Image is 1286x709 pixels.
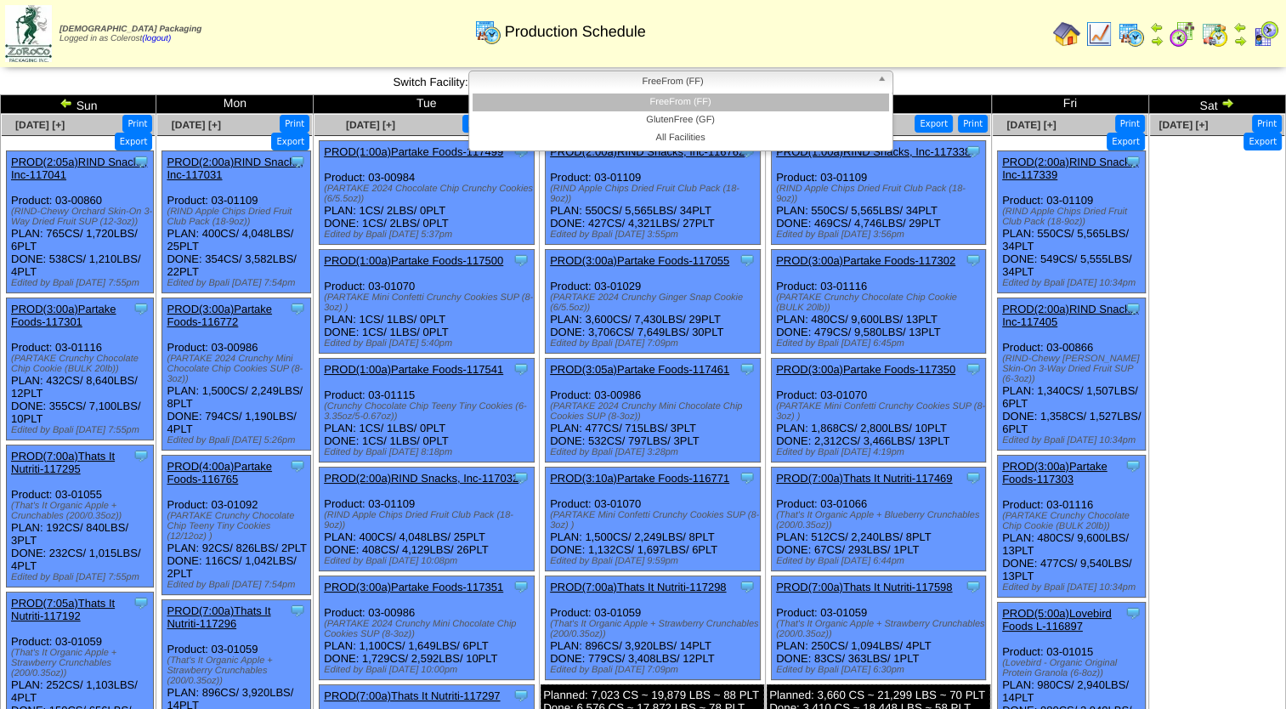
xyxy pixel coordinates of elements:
[1085,20,1113,48] img: line_graph.gif
[1159,119,1208,131] a: [DATE] [+]
[167,580,309,590] div: Edited by Bpali [DATE] 7:54pm
[320,576,534,680] div: Product: 03-00986 PLAN: 1,100CS / 1,649LBS / 6PLT DONE: 1,729CS / 2,592LBS / 10PLT
[739,252,756,269] img: Tooltip
[476,71,870,92] span: FreeFrom (FF)
[167,435,309,445] div: Edited by Bpali [DATE] 5:26pm
[739,360,756,377] img: Tooltip
[324,689,500,702] a: PROD(7:00a)Thats It Nutriti-117297
[550,619,759,639] div: (That's It Organic Apple + Strawberry Crunchables (200/0.35oz))
[739,469,756,486] img: Tooltip
[314,95,540,114] td: Tue
[1233,34,1247,48] img: arrowright.gif
[1201,20,1228,48] img: calendarinout.gif
[115,133,153,150] button: Export
[271,133,309,150] button: Export
[1233,20,1247,34] img: arrowleft.gif
[289,300,306,317] img: Tooltip
[550,338,759,349] div: Edited by Bpali [DATE] 7:09pm
[474,18,501,45] img: calendarprod.gif
[1002,511,1145,531] div: (PARTAKE Crunchy Chocolate Chip Cookie (BULK 20lb))
[324,581,503,593] a: PROD(3:00a)Partake Foods-117351
[958,115,988,133] button: Print
[550,254,729,267] a: PROD(3:00a)Partake Foods-117055
[550,447,759,457] div: Edited by Bpali [DATE] 3:28pm
[324,338,533,349] div: Edited by Bpali [DATE] 5:40pm
[320,250,534,354] div: Product: 03-01070 PLAN: 1CS / 1LBS / 0PLT DONE: 1CS / 1LBS / 0PLT
[776,338,985,349] div: Edited by Bpali [DATE] 6:45pm
[1006,119,1056,131] a: [DATE] [+]
[473,94,889,111] li: FreeFrom (FF)
[11,597,115,622] a: PROD(7:05a)Thats It Nutriti-117192
[11,354,153,374] div: (PARTAKE Crunchy Chocolate Chip Cookie (BULK 20lb))
[965,143,982,160] img: Tooltip
[550,556,759,566] div: Edited by Bpali [DATE] 9:59pm
[998,456,1146,598] div: Product: 03-01116 PLAN: 480CS / 9,600LBS / 13PLT DONE: 477CS / 9,540LBS / 13PLT
[1002,607,1112,632] a: PROD(5:00a)Lovebird Foods L-116897
[324,254,503,267] a: PROD(1:00a)Partake Foods-117500
[162,151,310,293] div: Product: 03-01109 PLAN: 400CS / 4,048LBS / 25PLT DONE: 354CS / 3,582LBS / 22PLT
[324,292,533,313] div: (PARTAKE Mini Confetti Crunchy Cookies SUP (8‐3oz) )
[324,665,533,675] div: Edited by Bpali [DATE] 10:00pm
[1118,20,1145,48] img: calendarprod.gif
[772,141,986,245] div: Product: 03-01109 PLAN: 550CS / 5,565LBS / 34PLT DONE: 469CS / 4,746LBS / 29PLT
[550,472,729,485] a: PROD(3:10a)Partake Foods-116771
[324,401,533,422] div: (Crunchy Chocolate Chip Teeny Tiny Cookies (6-3.35oz/5-0.67oz))
[1002,582,1145,593] div: Edited by Bpali [DATE] 10:34pm
[546,576,760,680] div: Product: 03-01059 PLAN: 896CS / 3,920LBS / 14PLT DONE: 779CS / 3,408LBS / 12PLT
[776,401,985,422] div: (PARTAKE Mini Confetti Crunchy Cookies SUP (8‐3oz) )
[1002,303,1138,328] a: PROD(2:00a)RIND Snacks, Inc-117405
[776,254,955,267] a: PROD(3:00a)Partake Foods-117302
[324,230,533,240] div: Edited by Bpali [DATE] 5:37pm
[1125,457,1142,474] img: Tooltip
[11,425,153,435] div: Edited by Bpali [DATE] 7:55pm
[11,278,153,288] div: Edited by Bpali [DATE] 7:55pm
[11,501,153,521] div: (That's It Organic Apple + Crunchables (200/0.35oz))
[167,303,272,328] a: PROD(3:00a)Partake Foods-116772
[550,230,759,240] div: Edited by Bpali [DATE] 3:55pm
[772,576,986,680] div: Product: 03-01059 PLAN: 250CS / 1,094LBS / 4PLT DONE: 83CS / 363LBS / 1PLT
[133,153,150,170] img: Tooltip
[133,594,150,611] img: Tooltip
[280,115,309,133] button: Print
[550,510,759,530] div: (PARTAKE Mini Confetti Crunchy Cookies SUP (8‐3oz) )
[172,119,221,131] a: [DATE] [+]
[998,298,1146,451] div: Product: 03-00866 PLAN: 1,340CS / 1,507LBS / 6PLT DONE: 1,358CS / 1,527LBS / 6PLT
[772,250,986,354] div: Product: 03-01116 PLAN: 480CS / 9,600LBS / 13PLT DONE: 479CS / 9,580LBS / 13PLT
[550,184,759,204] div: (RIND Apple Chips Dried Fruit Club Pack (18-9oz))
[59,25,201,43] span: Logged in as Colerost
[550,292,759,313] div: (PARTAKE 2024 Crunchy Ginger Snap Cookie (6/5.5oz))
[772,359,986,462] div: Product: 03-01070 PLAN: 1,868CS / 2,800LBS / 10PLT DONE: 2,312CS / 3,466LBS / 13PLT
[776,363,955,376] a: PROD(3:00a)Partake Foods-117350
[550,401,759,422] div: (PARTAKE 2024 Crunchy Mini Chocolate Chip Cookies SUP (8-3oz))
[7,298,154,440] div: Product: 03-01116 PLAN: 432CS / 8,640LBS / 12PLT DONE: 355CS / 7,100LBS / 10PLT
[992,95,1149,114] td: Fri
[550,145,745,158] a: PROD(2:00a)RIND Snacks, Inc-116762
[11,207,153,227] div: (RIND-Chewy Orchard Skin-On 3-Way Dried Fruit SUP (12-3oz))
[513,360,530,377] img: Tooltip
[1150,34,1164,48] img: arrowright.gif
[324,363,503,376] a: PROD(1:00a)Partake Foods-117541
[776,447,985,457] div: Edited by Bpali [DATE] 4:19pm
[1221,96,1234,110] img: arrowright.gif
[1244,133,1282,150] button: Export
[776,556,985,566] div: Edited by Bpali [DATE] 6:44pm
[505,23,646,41] span: Production Schedule
[915,115,953,133] button: Export
[513,252,530,269] img: Tooltip
[162,456,310,595] div: Product: 03-01092 PLAN: 92CS / 826LBS / 2PLT DONE: 116CS / 1,042LBS / 2PLT
[133,447,150,464] img: Tooltip
[324,184,533,204] div: (PARTAKE 2024 Chocolate Chip Crunchy Cookies (6/5.5oz))
[1125,300,1142,317] img: Tooltip
[324,472,518,485] a: PROD(2:00a)RIND Snacks, Inc-117032
[1002,460,1108,485] a: PROD(3:00a)Partake Foods-117303
[546,250,760,354] div: Product: 03-01029 PLAN: 3,600CS / 7,430LBS / 29PLT DONE: 3,706CS / 7,649LBS / 30PLT
[15,119,65,131] a: [DATE] [+]
[965,252,982,269] img: Tooltip
[7,445,154,587] div: Product: 03-01055 PLAN: 192CS / 840LBS / 3PLT DONE: 232CS / 1,015LBS / 4PLT
[167,655,309,686] div: (That's It Organic Apple + Strawberry Crunchables (200/0.35oz))
[965,578,982,595] img: Tooltip
[162,298,310,451] div: Product: 03-00986 PLAN: 1,500CS / 2,249LBS / 8PLT DONE: 794CS / 1,190LBS / 4PLT
[546,359,760,462] div: Product: 03-00986 PLAN: 477CS / 715LBS / 3PLT DONE: 532CS / 797LBS / 3PLT
[1252,115,1282,133] button: Print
